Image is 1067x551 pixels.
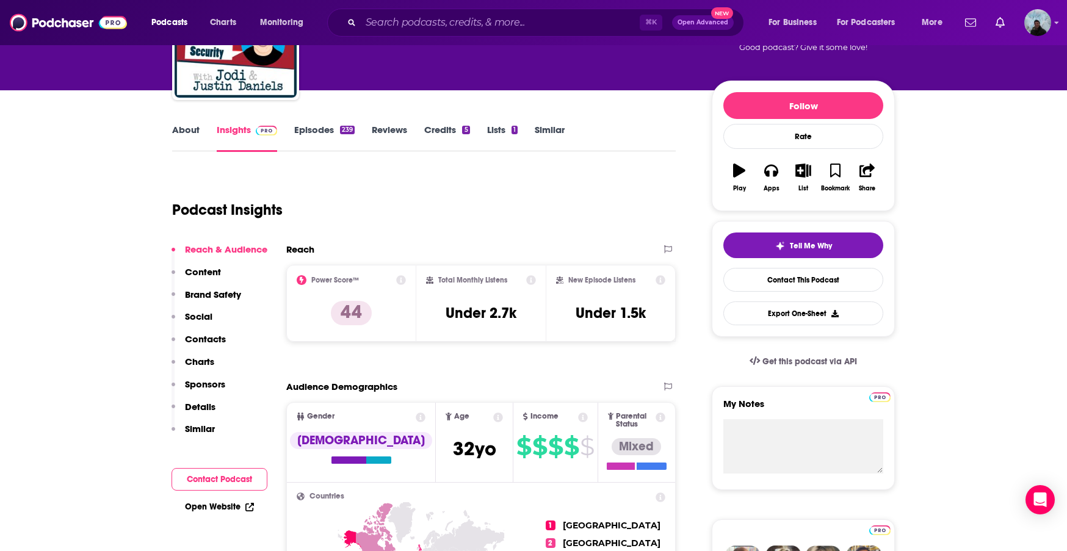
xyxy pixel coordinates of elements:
[185,333,226,345] p: Contacts
[331,301,372,325] p: 44
[185,266,221,278] p: Content
[869,391,891,402] a: Pro website
[580,437,594,456] span: $
[852,156,883,200] button: Share
[217,124,277,152] a: InsightsPodchaser Pro
[185,356,214,367] p: Charts
[576,304,646,322] h3: Under 1.5k
[172,124,200,152] a: About
[172,201,283,219] h1: Podcast Insights
[260,14,303,31] span: Monitoring
[251,13,319,32] button: open menu
[172,401,215,423] button: Details
[568,276,635,284] h2: New Episode Listens
[1025,485,1055,514] div: Open Intercom Messenger
[546,520,555,530] span: 1
[723,124,883,149] div: Rate
[821,185,850,192] div: Bookmark
[1024,9,1051,36] button: Show profile menu
[307,412,335,420] span: Gender
[723,92,883,119] button: Follow
[672,15,734,30] button: Open AdvancedNew
[787,156,819,200] button: List
[438,276,507,284] h2: Total Monthly Listens
[819,156,851,200] button: Bookmark
[755,156,787,200] button: Apps
[185,378,225,390] p: Sponsors
[172,311,212,333] button: Social
[563,538,660,549] span: [GEOGRAPHIC_DATA]
[202,13,244,32] a: Charts
[760,13,832,32] button: open menu
[185,311,212,322] p: Social
[151,14,187,31] span: Podcasts
[294,124,355,152] a: Episodes239
[172,266,221,289] button: Content
[1024,9,1051,36] img: User Profile
[454,412,469,420] span: Age
[532,437,547,456] span: $
[769,14,817,31] span: For Business
[764,185,779,192] div: Apps
[185,401,215,412] p: Details
[530,412,559,420] span: Income
[859,185,875,192] div: Share
[546,538,555,548] span: 2
[913,13,958,32] button: open menu
[256,126,277,135] img: Podchaser Pro
[172,333,226,356] button: Contacts
[711,7,733,19] span: New
[185,243,267,255] p: Reach & Audience
[1024,9,1051,36] span: Logged in as DavidWest
[286,243,314,255] h2: Reach
[723,232,883,258] button: tell me why sparkleTell Me Why
[739,43,867,52] span: Good podcast? Give it some love!
[361,13,640,32] input: Search podcasts, credits, & more...
[829,13,913,32] button: open menu
[869,525,891,535] img: Podchaser Pro
[548,437,563,456] span: $
[210,14,236,31] span: Charts
[869,392,891,402] img: Podchaser Pro
[798,185,808,192] div: List
[172,468,267,491] button: Contact Podcast
[10,11,127,34] img: Podchaser - Follow, Share and Rate Podcasts
[172,289,241,311] button: Brand Safety
[616,412,653,428] span: Parental Status
[723,156,755,200] button: Play
[991,12,1010,33] a: Show notifications dropdown
[612,438,661,455] div: Mixed
[172,423,215,445] button: Similar
[723,268,883,292] a: Contact This Podcast
[446,304,516,322] h3: Under 2.7k
[453,437,496,461] span: 32 yo
[143,13,203,32] button: open menu
[172,378,225,401] button: Sponsors
[740,347,867,376] a: Get this podcast via API
[372,124,407,152] a: Reviews
[424,124,469,152] a: Credits5
[775,241,785,251] img: tell me why sparkle
[309,492,344,500] span: Countries
[286,381,397,392] h2: Audience Demographics
[564,437,579,456] span: $
[790,241,832,251] span: Tell Me Why
[185,502,254,512] a: Open Website
[290,432,432,449] div: [DEMOGRAPHIC_DATA]
[869,524,891,535] a: Pro website
[339,9,756,37] div: Search podcasts, credits, & more...
[462,126,469,134] div: 5
[640,15,662,31] span: ⌘ K
[185,423,215,434] p: Similar
[723,301,883,325] button: Export One-Sheet
[733,185,746,192] div: Play
[762,356,857,367] span: Get this podcast via API
[340,126,355,134] div: 239
[922,14,942,31] span: More
[512,126,518,134] div: 1
[960,12,981,33] a: Show notifications dropdown
[837,14,895,31] span: For Podcasters
[185,289,241,300] p: Brand Safety
[487,124,518,152] a: Lists1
